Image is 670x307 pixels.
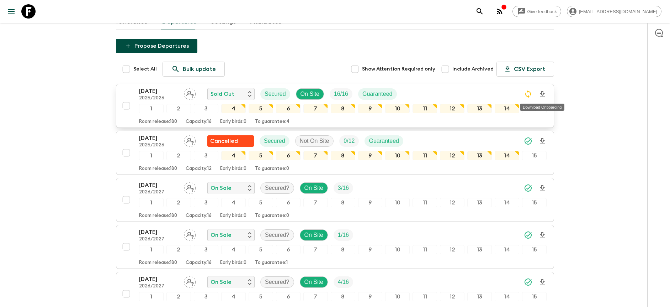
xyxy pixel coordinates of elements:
[338,184,349,192] p: 3 / 16
[331,292,355,301] div: 8
[139,228,178,236] p: [DATE]
[467,151,492,160] div: 13
[116,84,554,128] button: [DATE]2025/2026Assign pack leaderSold OutSecuredOn SiteTrip FillGuaranteed123456789101112131415Ro...
[194,198,218,207] div: 3
[522,245,547,254] div: 15
[260,276,294,288] div: Secured?
[538,184,547,193] svg: Download Onboarding
[301,90,319,98] p: On Site
[473,4,487,19] button: search adventures
[220,260,246,266] p: Early birds: 0
[467,292,492,301] div: 13
[304,184,323,192] p: On Site
[186,213,212,219] p: Capacity: 16
[220,213,246,219] p: Early birds: 0
[334,182,353,194] div: Trip Fill
[139,181,178,189] p: [DATE]
[116,225,554,269] button: [DATE]2026/2027Assign pack leaderOn SaleSecured?On SiteTrip Fill123456789101112131415Room release...
[331,245,355,254] div: 8
[362,90,393,98] p: Guaranteed
[211,184,232,192] p: On Sale
[186,119,212,125] p: Capacity: 16
[139,134,178,142] p: [DATE]
[413,104,437,113] div: 11
[139,245,164,254] div: 1
[276,292,301,301] div: 6
[538,90,547,99] svg: Download Onboarding
[211,90,234,98] p: Sold Out
[538,278,547,287] svg: Download Onboarding
[139,292,164,301] div: 1
[221,198,246,207] div: 4
[338,231,349,239] p: 1 / 16
[524,184,532,192] svg: Synced Successfully
[495,292,519,301] div: 14
[264,137,285,145] p: Secured
[194,292,218,301] div: 3
[166,151,191,160] div: 2
[300,182,328,194] div: On Site
[413,151,437,160] div: 11
[524,90,532,98] svg: Sync Required - Changes detected
[184,137,196,143] span: Assign pack leader
[116,39,197,53] button: Propose Departures
[338,278,349,286] p: 4 / 16
[139,166,177,172] p: Room release: 180
[385,198,410,207] div: 10
[207,135,254,147] div: Flash Pack cancellation
[358,151,383,160] div: 9
[303,104,328,113] div: 7
[496,62,554,77] button: CSV Export
[538,231,547,240] svg: Download Onboarding
[260,182,294,194] div: Secured?
[249,104,273,113] div: 5
[339,135,359,147] div: Trip Fill
[163,62,225,77] a: Bulk update
[276,151,301,160] div: 6
[220,119,246,125] p: Early birds: 0
[221,104,246,113] div: 4
[4,4,18,19] button: menu
[186,166,212,172] p: Capacity: 12
[249,151,273,160] div: 5
[330,88,352,100] div: Trip Fill
[334,276,353,288] div: Trip Fill
[331,198,355,207] div: 8
[385,151,410,160] div: 10
[260,229,294,241] div: Secured?
[440,245,464,254] div: 12
[186,260,212,266] p: Capacity: 16
[467,245,492,254] div: 13
[133,66,157,73] span: Select All
[139,119,177,125] p: Room release: 180
[276,104,301,113] div: 6
[300,229,328,241] div: On Site
[139,275,178,283] p: [DATE]
[116,131,554,175] button: [DATE]2025/2026Assign pack leaderFlash Pack cancellationSecuredNot On SiteTrip FillGuaranteed1234...
[211,231,232,239] p: On Sale
[344,137,355,145] p: 0 / 12
[184,231,196,237] span: Assign pack leader
[296,88,324,100] div: On Site
[303,245,328,254] div: 7
[221,245,246,254] div: 4
[538,137,547,146] svg: Download Onboarding
[523,9,561,14] span: Give feedback
[300,137,329,145] p: Not On Site
[249,198,273,207] div: 5
[303,198,328,207] div: 7
[413,198,437,207] div: 11
[255,166,289,172] p: To guarantee: 0
[221,151,246,160] div: 4
[255,260,288,266] p: To guarantee: 1
[522,151,547,160] div: 15
[139,236,178,242] p: 2026/2027
[495,104,519,113] div: 14
[194,151,218,160] div: 3
[524,278,532,286] svg: Synced Successfully
[139,142,178,148] p: 2025/2026
[300,276,328,288] div: On Site
[358,104,383,113] div: 9
[166,198,191,207] div: 2
[567,6,661,17] div: [EMAIL_ADDRESS][DOMAIN_NAME]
